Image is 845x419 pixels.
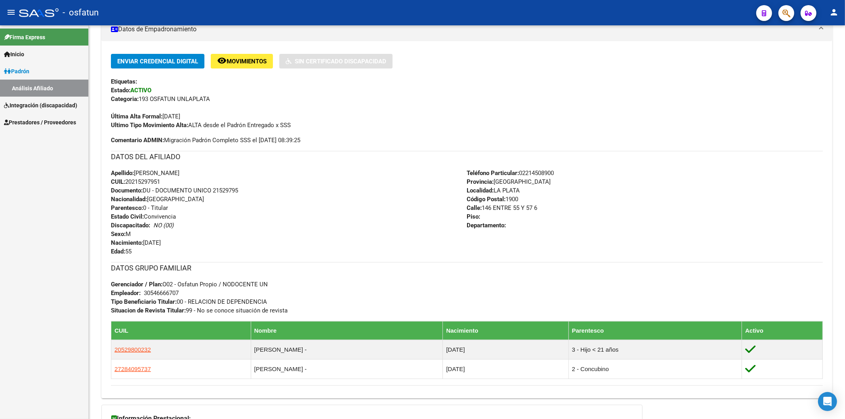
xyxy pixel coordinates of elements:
strong: Ultimo Tipo Movimiento Alta: [111,122,188,129]
strong: Gerenciador / Plan: [111,281,162,288]
strong: Nacimiento: [111,239,143,246]
div: Datos de Empadronamiento [101,41,832,398]
strong: Última Alta Formal: [111,113,162,120]
mat-icon: menu [6,8,16,17]
strong: Tipo Beneficiario Titular: [111,298,177,305]
strong: Discapacitado: [111,222,150,229]
strong: Provincia: [467,178,494,185]
span: [GEOGRAPHIC_DATA] [111,196,204,203]
strong: Piso: [467,213,481,220]
strong: Empleador: [111,289,141,297]
span: Integración (discapacidad) [4,101,77,110]
span: 0 - Titular [111,204,168,211]
mat-icon: remove_red_eye [217,56,227,65]
span: 27284095737 [114,366,151,372]
td: [PERSON_NAME] - [251,359,443,379]
span: LA PLATA [467,187,520,194]
button: Enviar Credencial Digital [111,54,204,69]
div: 193 OSFATUN UNLAPLATA [111,95,823,103]
td: 2 - Concubino [568,359,742,379]
span: 146 ENTRE 55 Y 57 6 [467,204,538,211]
strong: Categoria: [111,95,139,103]
strong: Calle: [467,204,482,211]
span: 99 - No se conoce situación de revista [111,307,288,314]
strong: Documento: [111,187,143,194]
span: Inicio [4,50,24,59]
i: NO (00) [153,222,174,229]
strong: CUIL: [111,178,125,185]
strong: Estado Civil: [111,213,144,220]
strong: Teléfono Particular: [467,170,519,177]
strong: Situacion de Revista Titular: [111,307,186,314]
span: Sin Certificado Discapacidad [295,58,386,65]
span: M [111,230,131,238]
strong: Edad: [111,248,125,255]
th: CUIL [111,321,251,340]
div: Open Intercom Messenger [818,392,837,411]
strong: Localidad: [467,187,494,194]
span: Migración Padrón Completo SSS el [DATE] 08:39:25 [111,136,300,145]
button: Sin Certificado Discapacidad [279,54,393,69]
strong: Nacionalidad: [111,196,147,203]
span: O02 - Osfatun Propio / NODOCENTE UN [111,281,268,288]
span: Prestadores / Proveedores [4,118,76,127]
strong: Parentesco: [111,204,143,211]
strong: Sexo: [111,230,126,238]
strong: Código Postal: [467,196,506,203]
mat-panel-title: Datos de Empadronamiento [111,25,813,34]
span: 1900 [467,196,519,203]
td: [PERSON_NAME] - [251,340,443,359]
strong: Etiquetas: [111,78,137,85]
span: 20215297951 [111,178,160,185]
th: Nombre [251,321,443,340]
td: [DATE] [443,340,568,359]
h3: DATOS DEL AFILIADO [111,151,823,162]
h3: DATOS GRUPO FAMILIAR [111,263,823,274]
th: Activo [742,321,823,340]
strong: Departamento: [467,222,506,229]
td: 3 - Hijo < 21 años [568,340,742,359]
span: Padrón [4,67,29,76]
th: Nacimiento [443,321,568,340]
span: [DATE] [111,113,180,120]
span: DU - DOCUMENTO UNICO 21529795 [111,187,238,194]
strong: ACTIVO [130,87,151,94]
div: 30546666707 [144,289,179,297]
span: [DATE] [111,239,161,246]
span: 55 [111,248,132,255]
span: 00 - RELACION DE DEPENDENCIA [111,298,267,305]
mat-icon: person [829,8,839,17]
strong: Comentario ADMIN: [111,137,164,144]
span: Firma Express [4,33,45,42]
mat-expansion-panel-header: Datos de Empadronamiento [101,17,832,41]
span: ALTA desde el Padrón Entregado x SSS [111,122,291,129]
span: - osfatun [63,4,99,21]
span: 20529800232 [114,346,151,353]
span: [GEOGRAPHIC_DATA] [467,178,551,185]
span: Enviar Credencial Digital [117,58,198,65]
span: 02214508900 [467,170,554,177]
td: [DATE] [443,359,568,379]
span: Movimientos [227,58,267,65]
span: Convivencia [111,213,176,220]
strong: Estado: [111,87,130,94]
th: Parentesco [568,321,742,340]
strong: Apellido: [111,170,134,177]
span: [PERSON_NAME] [111,170,179,177]
button: Movimientos [211,54,273,69]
